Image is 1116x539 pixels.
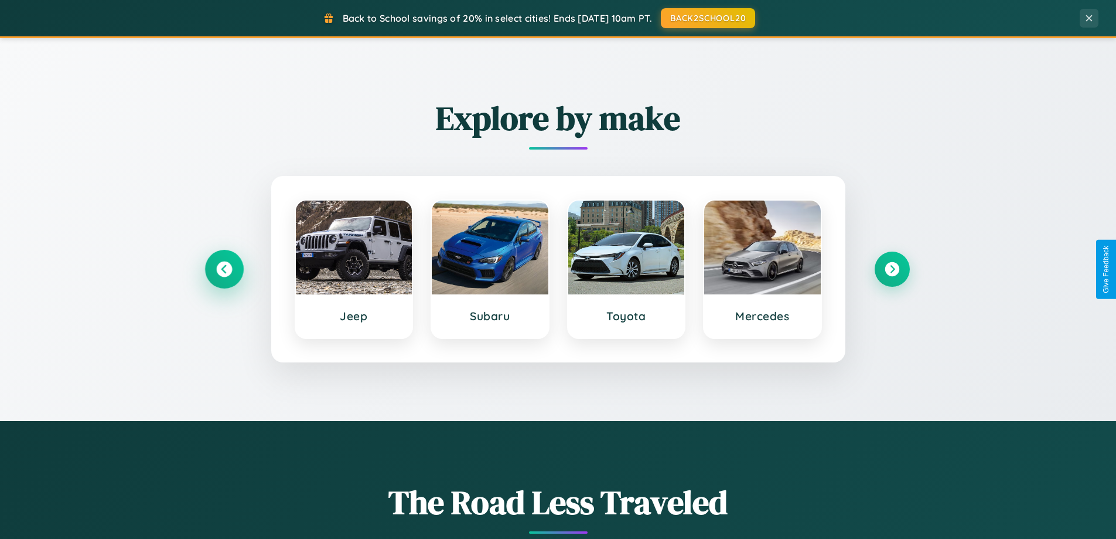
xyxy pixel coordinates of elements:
[580,309,673,323] h3: Toyota
[1102,246,1110,293] div: Give Feedback
[343,12,652,24] span: Back to School savings of 20% in select cities! Ends [DATE] 10am PT.
[308,309,401,323] h3: Jeep
[207,96,910,141] h2: Explore by make
[716,309,809,323] h3: Mercedes
[207,480,910,525] h1: The Road Less Traveled
[443,309,537,323] h3: Subaru
[661,8,755,28] button: BACK2SCHOOL20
